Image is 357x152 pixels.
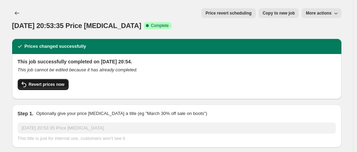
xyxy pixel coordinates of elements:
[302,8,341,18] button: More actions
[18,136,125,141] span: This title is just for internal use, customers won't see it
[259,8,299,18] button: Copy to new job
[263,10,295,16] span: Copy to new job
[306,10,331,16] span: More actions
[12,8,22,18] button: Price change jobs
[29,82,64,87] span: Revert prices now
[151,23,168,28] span: Complete
[18,58,336,65] h2: This job successfully completed on [DATE] 20:54.
[206,10,252,16] span: Price revert scheduling
[18,79,69,90] button: Revert prices now
[18,123,336,134] input: 30% off holiday sale
[18,67,138,72] i: This job cannot be edited because it has already completed.
[12,22,141,29] span: [DATE] 20:53:35 Price [MEDICAL_DATA]
[25,43,86,50] h2: Prices changed successfully
[201,8,256,18] button: Price revert scheduling
[18,110,34,117] h2: Step 1.
[36,110,207,117] p: Optionally give your price [MEDICAL_DATA] a title (eg "March 30% off sale on boots")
